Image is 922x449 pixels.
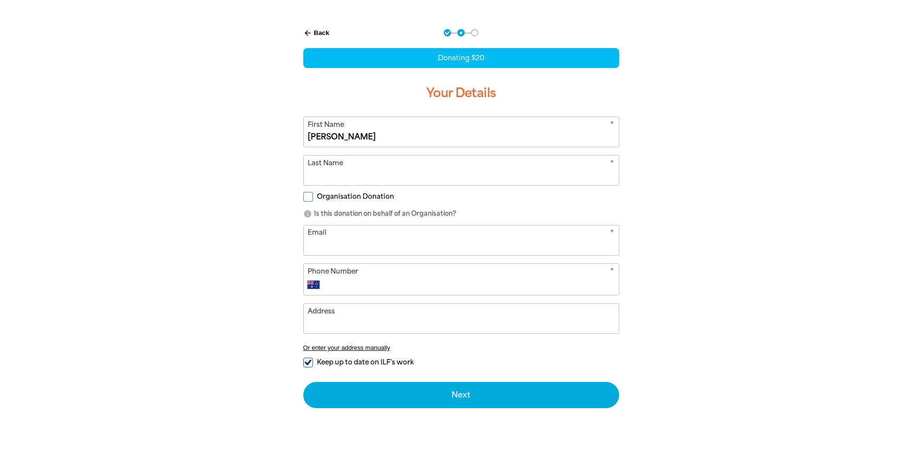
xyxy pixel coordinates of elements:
button: Navigate to step 3 of 3 to enter your payment details [471,29,478,36]
button: Back [299,25,333,41]
button: Navigate to step 1 of 3 to enter your donation amount [444,29,451,36]
button: Navigate to step 2 of 3 to enter your details [457,29,465,36]
button: Or enter your address manually [303,344,619,351]
i: arrow_back [303,29,312,37]
span: Keep up to date on ILF's work [317,358,414,367]
div: Donating $20 [303,48,619,68]
input: Organisation Donation [303,192,313,202]
h3: Your Details [303,78,619,109]
span: Organisation Donation [317,192,394,201]
button: Next [303,382,619,408]
input: Keep up to date on ILF's work [303,358,313,367]
i: Required [610,266,614,278]
p: Is this donation on behalf of an Organisation? [303,209,619,219]
i: info [303,209,312,218]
